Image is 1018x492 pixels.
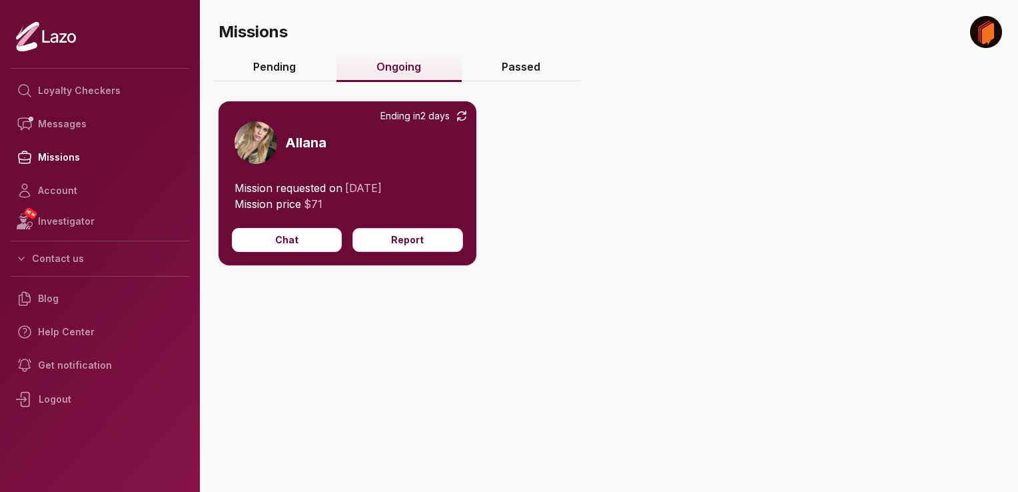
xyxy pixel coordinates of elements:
span: [DATE] [345,181,382,195]
a: NEWInvestigator [11,207,189,235]
div: Logout [11,382,189,417]
button: Chat [232,228,342,252]
a: Blog [11,282,189,315]
h3: Allana [285,133,326,152]
a: Pending [213,53,336,82]
a: Get notification [11,349,189,382]
a: Ongoing [336,53,462,82]
a: Passed [462,53,581,82]
a: Loyalty Checkers [11,74,189,107]
span: Ending in 2 days [380,109,450,123]
button: Report [352,228,462,252]
span: NEW [23,207,38,220]
span: $ 71 [304,197,322,211]
span: Mission requested on [235,181,342,195]
a: Missions [11,141,189,174]
a: Help Center [11,315,189,349]
a: Account [11,174,189,207]
img: 345961d8-fe8f-4b09-90f6-0b2e761ce34b [235,121,277,164]
a: Messages [11,107,189,141]
button: Contact us [11,247,189,271]
span: Mission price [235,197,301,211]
